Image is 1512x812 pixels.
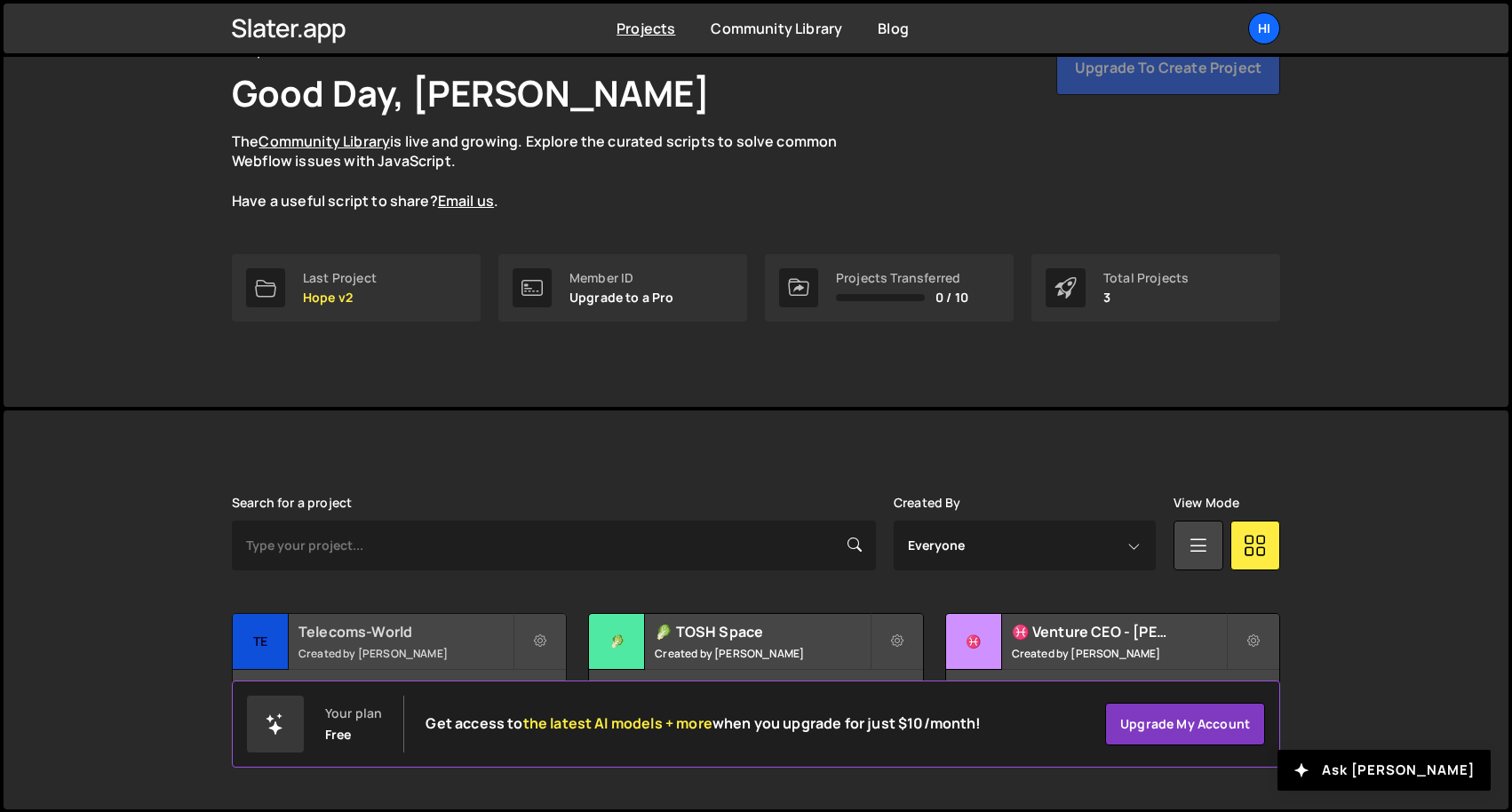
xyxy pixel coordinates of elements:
h2: Get access to when you upgrade for just $10/month! [426,715,981,732]
div: Your plan [325,706,382,720]
p: 3 [1103,291,1189,305]
div: Te [233,614,289,670]
a: Last Project Hope v2 [232,254,481,322]
a: Te Telecoms-World Created by [PERSON_NAME] 37 pages, last updated by [DATE] [232,613,567,724]
div: Free [325,728,352,742]
h2: ♓ Venture CEO - [PERSON_NAME] [1012,622,1226,641]
div: 37 pages, last updated by [DATE] [233,670,566,723]
a: Projects [617,19,675,38]
div: 🥬 [589,614,645,670]
a: Community Library [259,131,390,151]
div: Member ID [569,271,674,285]
h1: Good Day, [PERSON_NAME] [232,68,710,117]
p: The is live and growing. Explore the curated scripts to solve common Webflow issues with JavaScri... [232,131,871,211]
a: Community Library [711,19,842,38]
small: Created by [PERSON_NAME] [655,646,869,661]
div: Projects Transferred [836,271,968,285]
label: Search for a project [232,496,352,510]
h2: Telecoms-World [298,622,513,641]
div: Total Projects [1103,271,1189,285]
div: ♓ [946,614,1002,670]
input: Type your project... [232,521,876,570]
div: Last Project [303,271,377,285]
a: Email us [438,191,494,211]
a: Upgrade my account [1105,703,1265,745]
span: the latest AI models + more [523,713,712,733]
label: View Mode [1174,496,1239,510]
div: 3 pages, last updated by [PERSON_NAME] [DATE] [946,670,1279,723]
a: Blog [878,19,909,38]
div: 3 pages, last updated by [PERSON_NAME] [DATE] [589,670,922,723]
a: ♓ ♓ Venture CEO - [PERSON_NAME] Created by [PERSON_NAME] 3 pages, last updated by [PERSON_NAME] [... [945,613,1280,724]
h2: 🥬 TOSH Space [655,622,869,641]
a: 🥬 🥬 TOSH Space Created by [PERSON_NAME] 3 pages, last updated by [PERSON_NAME] [DATE] [588,613,923,724]
small: Created by [PERSON_NAME] [298,646,513,661]
a: Hi [1248,12,1280,44]
span: 0 / 10 [935,291,968,305]
small: Created by [PERSON_NAME] [1012,646,1226,661]
p: Hope v2 [303,291,377,305]
button: Ask [PERSON_NAME] [1277,750,1491,791]
label: Created By [894,496,961,510]
p: Upgrade to a Pro [569,291,674,305]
